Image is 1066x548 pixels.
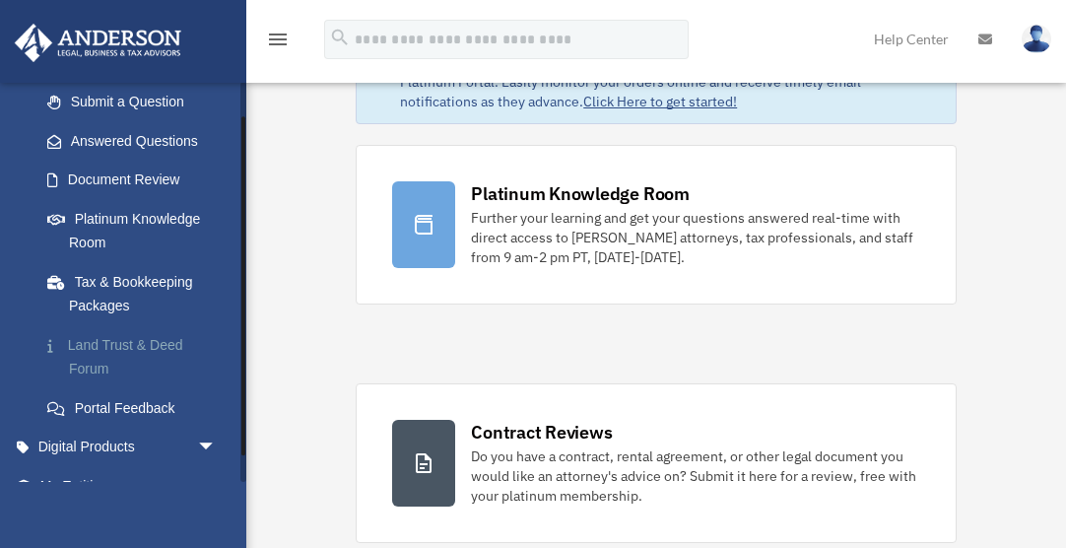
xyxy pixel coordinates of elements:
[197,428,236,468] span: arrow_drop_down
[14,466,246,506] a: My Entitiesarrow_drop_down
[1022,25,1051,53] img: User Pic
[28,325,246,388] a: Land Trust & Deed Forum
[266,34,290,51] a: menu
[9,24,187,62] img: Anderson Advisors Platinum Portal
[266,28,290,51] i: menu
[471,446,920,506] div: Do you have a contract, rental agreement, or other legal document you would like an attorney's ad...
[28,83,246,122] a: Submit a Question
[28,121,246,161] a: Answered Questions
[356,383,957,543] a: Contract Reviews Do you have a contract, rental agreement, or other legal document you would like...
[28,161,246,200] a: Document Review
[329,27,351,48] i: search
[28,262,246,325] a: Tax & Bookkeeping Packages
[471,181,690,206] div: Platinum Knowledge Room
[197,466,236,507] span: arrow_drop_down
[28,199,246,262] a: Platinum Knowledge Room
[471,420,612,445] div: Contract Reviews
[14,428,246,467] a: Digital Productsarrow_drop_down
[28,388,246,428] a: Portal Feedback
[583,93,737,110] a: Click Here to get started!
[471,208,920,267] div: Further your learning and get your questions answered real-time with direct access to [PERSON_NAM...
[356,145,957,305] a: Platinum Knowledge Room Further your learning and get your questions answered real-time with dire...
